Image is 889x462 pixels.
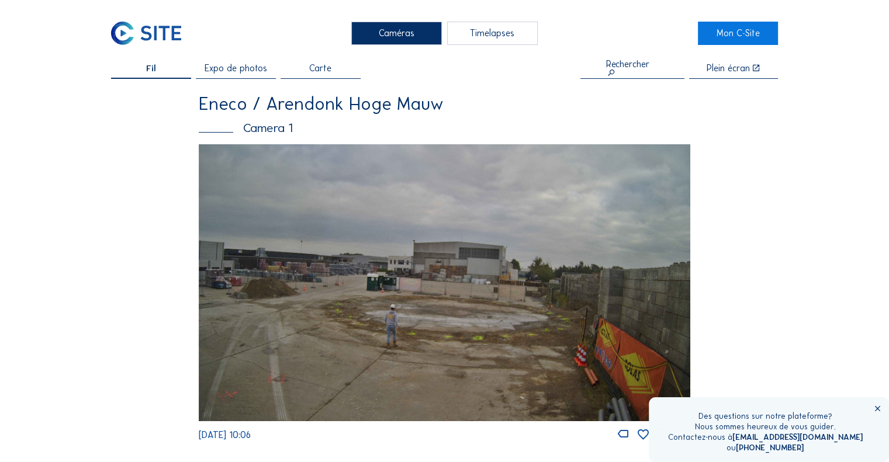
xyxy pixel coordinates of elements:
[205,64,267,72] span: Expo de photos
[606,60,658,78] div: Rechercher
[667,432,862,443] div: Contactez-nous à
[309,64,331,72] span: Carte
[199,144,690,421] img: Image
[736,443,804,453] a: [PHONE_NUMBER]
[351,22,442,45] div: Caméras
[199,121,690,134] div: Camera 1
[667,411,862,422] div: Des questions sur notre plateforme?
[732,432,862,442] a: [EMAIL_ADDRESS][DOMAIN_NAME]
[146,64,156,72] span: Fil
[199,429,251,440] span: [DATE] 10:06
[707,64,750,72] div: Plein écran
[447,22,538,45] div: Timelapses
[658,411,659,448] img: operator
[199,95,690,113] div: Eneco / Arendonk Hoge Mauw
[111,22,181,45] img: C-SITE Logo
[698,22,778,45] a: Mon C-Site
[667,443,862,453] div: ou
[111,22,191,45] a: C-SITE Logo
[667,422,862,432] div: Nous sommes heureux de vous guider.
